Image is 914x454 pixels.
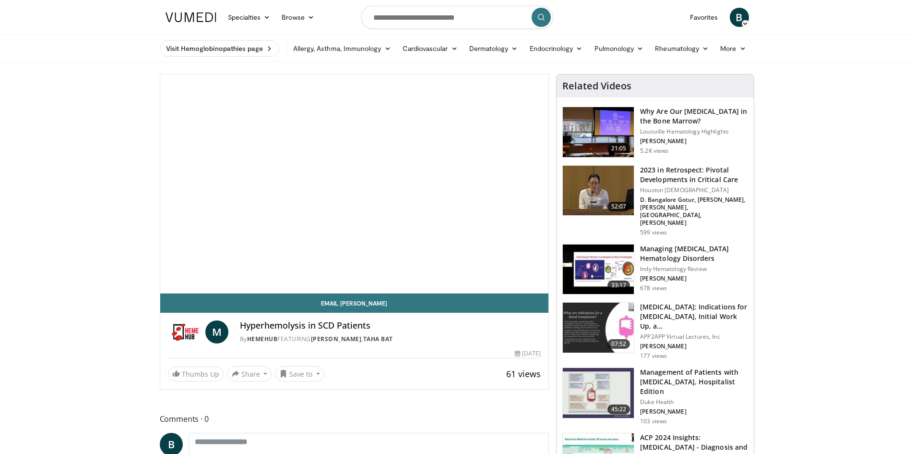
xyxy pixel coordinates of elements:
span: 21:05 [607,144,630,153]
h3: Why Are Our [MEDICAL_DATA] in the Bone Marrow? [640,107,748,126]
h3: Management of Patients with [MEDICAL_DATA], Hospitalist Edition [640,368,748,396]
a: Allergy, Asthma, Immunology [287,39,397,58]
p: Houston [DEMOGRAPHIC_DATA] [640,186,748,194]
a: HemeHub [247,335,278,343]
span: 07:52 [607,339,630,349]
a: Dermatology [463,39,524,58]
span: 52:07 [607,202,630,211]
img: 505fb22e-3b72-4261-b79a-cd3120c236a1.150x105_q85_crop-smart_upscale.jpg [563,245,634,294]
a: [PERSON_NAME] [311,335,362,343]
a: 52:07 2023 in Retrospect: Pivotal Developments in Critical Care Houston [DEMOGRAPHIC_DATA] D. Ban... [562,165,748,236]
div: [DATE] [515,349,541,358]
a: Rheumatology [649,39,714,58]
p: D. Bangalore Gotur, [PERSON_NAME], [PERSON_NAME], [GEOGRAPHIC_DATA], [PERSON_NAME] [640,196,748,227]
video-js: Video Player [160,74,549,294]
span: 61 views [506,368,541,380]
p: Duke Health [640,398,748,406]
a: Email [PERSON_NAME] [160,294,549,313]
p: 5.2K views [640,147,668,155]
h4: Hyperhemolysis in SCD Patients [240,320,541,331]
h3: Managing [MEDICAL_DATA] Hematology Disorders [640,244,748,263]
h3: 2023 in Retrospect: Pivotal Developments in Critical Care [640,165,748,184]
p: [PERSON_NAME] [640,137,748,145]
a: Favorites [684,8,724,27]
img: d54ba80d-66ce-4a3a-915d-0c2c9f582a4c.150x105_q85_crop-smart_upscale.jpg [563,107,634,157]
p: [PERSON_NAME] [640,275,748,282]
a: More [714,39,751,58]
p: [PERSON_NAME] [640,408,748,416]
a: B [730,8,749,27]
a: Pulmonology [589,39,650,58]
p: Louisville Hematology Highlights [640,128,748,135]
a: Endocrinology [524,39,589,58]
p: [PERSON_NAME] [640,343,748,350]
a: Browse [276,8,320,27]
p: 678 views [640,284,667,292]
a: 33:17 Managing [MEDICAL_DATA] Hematology Disorders Indy Hematology Review [PERSON_NAME] 678 views [562,244,748,295]
a: 21:05 Why Are Our [MEDICAL_DATA] in the Bone Marrow? Louisville Hematology Highlights [PERSON_NAM... [562,107,748,158]
a: Visit Hemoglobinopathies page [160,40,279,57]
p: 599 views [640,229,667,236]
a: Cardiovascular [397,39,463,58]
img: ca63bd5a-a047-4b63-b83f-e88d637c9b13.150x105_q85_crop-smart_upscale.jpg [563,303,634,353]
img: b2872a42-65bb-4f01-ba8d-debc3adb7cae.150x105_q85_crop-smart_upscale.jpg [563,166,634,216]
p: 103 views [640,417,667,425]
p: Indy Hematology Review [640,265,748,273]
img: VuMedi Logo [166,12,216,22]
span: Comments 0 [160,413,549,425]
img: HemeHub [168,320,202,344]
p: 177 views [640,352,667,360]
button: Share [227,366,272,381]
p: APP2APP Virtual Lectures, Inc [640,333,748,341]
img: fccdd435-19b6-45a6-9fa3-2cc91b84b1e4.150x105_q85_crop-smart_upscale.jpg [563,368,634,418]
span: 33:17 [607,281,630,290]
a: 45:22 Management of Patients with [MEDICAL_DATA], Hospitalist Edition Duke Health [PERSON_NAME] 1... [562,368,748,425]
a: Thumbs Up [168,367,224,381]
h3: [MEDICAL_DATA]: Indications for [MEDICAL_DATA], Initial Work Up, a… [640,302,748,331]
div: By FEATURING , [240,335,541,344]
button: Save to [275,366,324,381]
a: Taha Bat [363,335,393,343]
a: Specialties [222,8,276,27]
span: 45:22 [607,405,630,414]
a: M [205,320,228,344]
h4: Related Videos [562,80,631,92]
a: 07:52 [MEDICAL_DATA]: Indications for [MEDICAL_DATA], Initial Work Up, a… APP2APP Virtual Lecture... [562,302,748,360]
input: Search topics, interventions [361,6,553,29]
